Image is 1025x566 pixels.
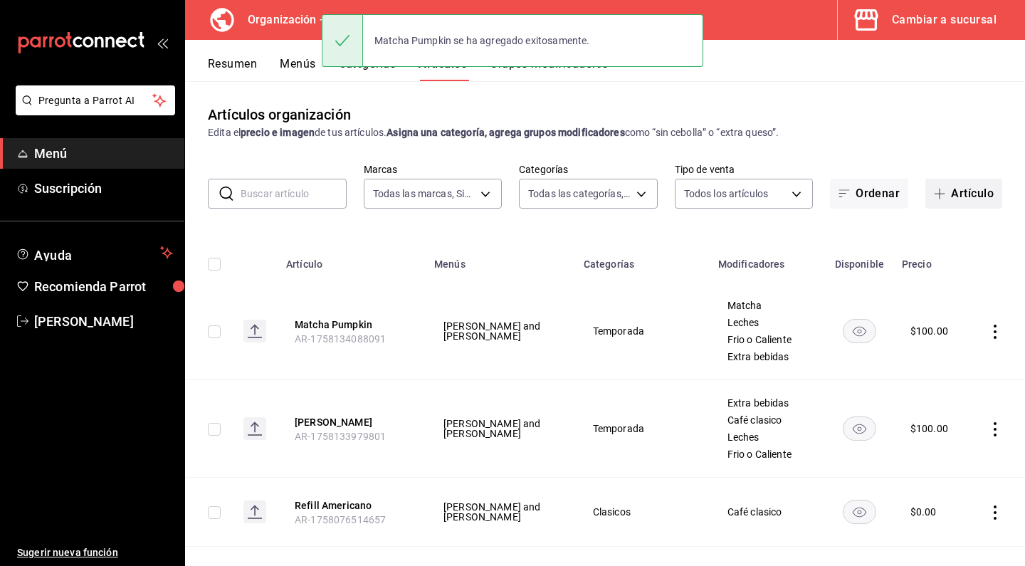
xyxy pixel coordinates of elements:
button: Artículo [925,179,1002,209]
div: Matcha Pumpkin se ha agregado exitosamente. [363,25,601,56]
span: [PERSON_NAME] and [PERSON_NAME] [443,502,557,522]
button: availability-product [843,416,876,441]
span: Todos los artículos [684,187,769,201]
button: actions [988,325,1002,339]
span: Extra bebidas [727,352,808,362]
span: AR-1758134088091 [295,333,386,345]
button: actions [988,505,1002,520]
div: Edita el de tus artículos. como “sin cebolla” o “extra queso”. [208,125,1002,140]
th: Categorías [575,237,710,283]
span: Pregunta a Parrot AI [38,93,153,108]
span: Leches [727,432,808,442]
th: Artículo [278,237,426,283]
label: Marcas [364,164,503,174]
button: Ordenar [830,179,908,209]
span: Todas las categorías, Sin categoría [528,187,631,201]
th: Modificadores [710,237,826,283]
span: [PERSON_NAME] and [PERSON_NAME] [443,321,557,341]
input: Buscar artículo [241,179,347,208]
div: $ 100.00 [910,421,948,436]
span: Ayuda [34,244,154,261]
th: Precio [893,237,971,283]
button: Pregunta a Parrot AI [16,85,175,115]
button: availability-product [843,319,876,343]
span: [PERSON_NAME] [34,312,173,331]
span: Café clasico [727,507,808,517]
button: edit-product-location [295,498,409,513]
span: AR-1758076514657 [295,514,386,525]
span: Leches [727,318,808,327]
button: open_drawer_menu [157,37,168,48]
button: Menús [280,57,315,81]
div: navigation tabs [208,57,1025,81]
th: Menús [426,237,575,283]
button: Resumen [208,57,257,81]
div: $ 100.00 [910,324,948,338]
span: Matcha [727,300,808,310]
span: Frio o Caliente [727,335,808,345]
label: Categorías [519,164,658,174]
span: Temporada [593,424,692,434]
span: Recomienda Parrot [34,277,173,296]
h3: Organización - Moka & [PERSON_NAME] ([GEOGRAPHIC_DATA]) [236,11,578,28]
span: AR-1758133979801 [295,431,386,442]
div: $ 0.00 [910,505,937,519]
span: Sugerir nueva función [17,545,173,560]
strong: Asigna una categoría, agrega grupos modificadores [387,127,624,138]
span: Frio o Caliente [727,449,808,459]
span: Café clasico [727,415,808,425]
a: Pregunta a Parrot AI [10,103,175,118]
button: edit-product-location [295,318,409,332]
button: availability-product [843,500,876,524]
span: [PERSON_NAME] and [PERSON_NAME] [443,419,557,439]
th: Disponible [826,237,893,283]
span: Extra bebidas [727,398,808,408]
span: Todas las marcas, Sin marca [373,187,476,201]
span: Temporada [593,326,692,336]
span: Menú [34,144,173,163]
button: actions [988,422,1002,436]
button: edit-product-location [295,415,409,429]
label: Tipo de venta [675,164,814,174]
div: Artículos organización [208,104,351,125]
strong: precio e imagen [241,127,315,138]
div: Cambiar a sucursal [892,10,997,30]
span: Clasicos [593,507,692,517]
span: Suscripción [34,179,173,198]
